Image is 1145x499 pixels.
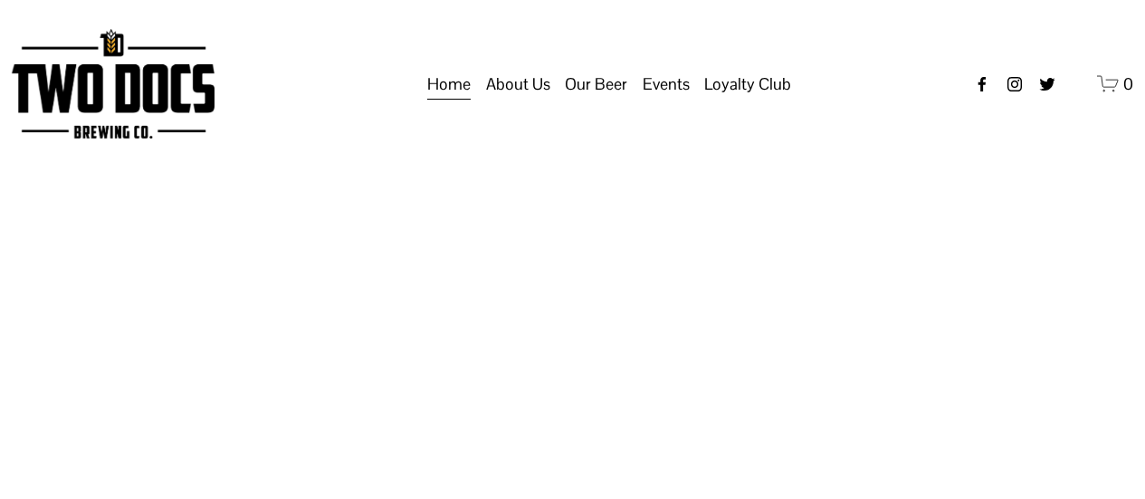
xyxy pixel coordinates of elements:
[1097,72,1134,95] a: 0
[1038,75,1056,93] a: twitter-unauth
[704,67,791,101] a: folder dropdown
[486,67,550,101] a: folder dropdown
[565,67,627,101] a: folder dropdown
[704,69,791,100] span: Loyalty Club
[643,69,690,100] span: Events
[486,69,550,100] span: About Us
[565,69,627,100] span: Our Beer
[643,67,690,101] a: folder dropdown
[973,75,991,93] a: Facebook
[427,67,471,101] a: Home
[12,29,215,139] img: Two Docs Brewing Co.
[12,302,1134,398] h1: Beer is Art.
[1123,73,1133,94] span: 0
[1006,75,1024,93] a: instagram-unauth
